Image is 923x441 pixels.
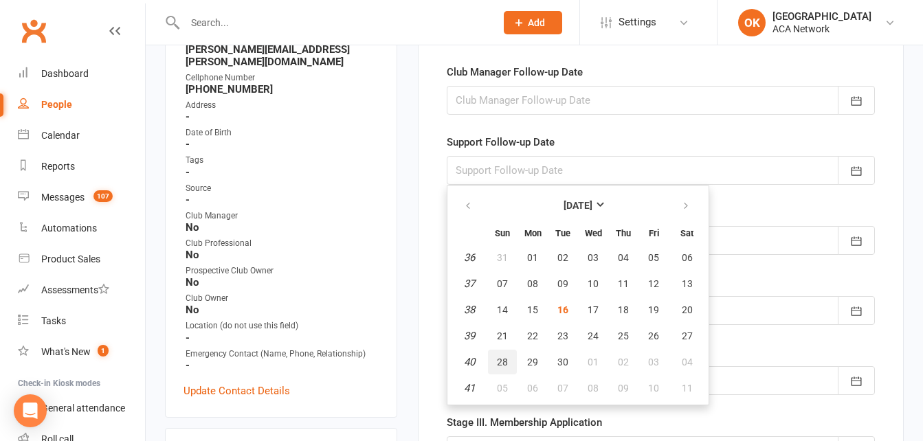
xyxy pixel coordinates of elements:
small: Sunday [495,228,510,238]
span: 24 [588,330,599,341]
button: 11 [609,271,638,296]
div: Date of Birth [186,126,379,139]
span: 30 [557,357,568,367]
div: Tasks [41,315,66,326]
button: 05 [488,376,517,400]
span: 06 [527,383,538,394]
div: Source [186,182,379,195]
div: Emergency Contact (Name, Phone, Relationship) [186,348,379,361]
div: Calendar [41,130,80,141]
span: 02 [557,252,568,263]
strong: - [186,194,379,206]
span: 16 [557,304,568,315]
input: Search... [181,13,486,32]
div: People [41,99,72,110]
div: Reports [41,161,75,172]
em: 38 [464,304,475,316]
strong: No [186,276,379,289]
button: 14 [488,297,517,322]
em: 39 [464,330,475,342]
a: Reports [18,151,145,182]
em: 40 [464,356,475,368]
button: 08 [518,271,547,296]
span: 29 [527,357,538,367]
button: 04 [609,245,638,270]
a: Product Sales [18,244,145,275]
strong: - [186,111,379,123]
button: 20 [669,297,704,322]
small: Tuesday [555,228,570,238]
strong: [DATE] [564,200,592,211]
span: 09 [557,278,568,289]
span: 07 [557,383,568,394]
label: Support Follow-up Date [447,134,555,150]
button: 04 [669,350,704,374]
div: Assessments [41,284,109,295]
button: 25 [609,324,638,348]
span: 15 [527,304,538,315]
button: 13 [669,271,704,296]
button: 28 [488,350,517,374]
button: 24 [579,324,608,348]
button: 11 [669,376,704,400]
span: 04 [682,357,693,367]
span: 03 [648,357,659,367]
strong: - [186,138,379,150]
span: 17 [588,304,599,315]
span: 1 [98,345,109,357]
button: 07 [488,271,517,296]
span: 01 [588,357,599,367]
span: 08 [588,383,599,394]
a: Assessments [18,275,145,306]
button: 29 [518,350,547,374]
button: 07 [548,376,577,400]
button: 12 [639,271,668,296]
button: 31 [488,245,517,270]
div: Cellphone Number [186,71,379,84]
div: Club Owner [186,292,379,305]
span: Settings [619,7,656,38]
small: Monday [524,228,542,238]
div: Club Manager [186,210,379,223]
a: Tasks [18,306,145,337]
button: 03 [639,350,668,374]
button: 16 [548,297,577,322]
span: 13 [682,278,693,289]
button: 08 [579,376,608,400]
button: 23 [548,324,577,348]
div: Prospective Club Owner [186,264,379,278]
a: Messages 107 [18,182,145,213]
span: 22 [527,330,538,341]
button: 06 [518,376,547,400]
span: 28 [497,357,508,367]
span: 04 [618,252,629,263]
a: People [18,89,145,120]
a: General attendance kiosk mode [18,393,145,424]
button: Add [504,11,562,34]
div: Automations [41,223,97,234]
em: 41 [464,382,475,394]
strong: [PHONE_NUMBER] [186,83,379,95]
div: OK [738,9,766,36]
span: 26 [648,330,659,341]
span: 11 [618,278,629,289]
label: Club Manager Follow-up Date [447,64,583,80]
small: Wednesday [585,228,602,238]
button: 19 [639,297,668,322]
span: 10 [588,278,599,289]
strong: No [186,304,379,316]
span: 06 [682,252,693,263]
small: Friday [649,228,659,238]
span: 02 [618,357,629,367]
div: Club Professional [186,237,379,250]
button: 10 [639,376,668,400]
div: Location (do not use this field) [186,319,379,332]
span: 21 [497,330,508,341]
span: 25 [618,330,629,341]
span: 05 [648,252,659,263]
div: Tags [186,154,379,167]
span: 31 [497,252,508,263]
button: 15 [518,297,547,322]
button: 22 [518,324,547,348]
button: 21 [488,324,517,348]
